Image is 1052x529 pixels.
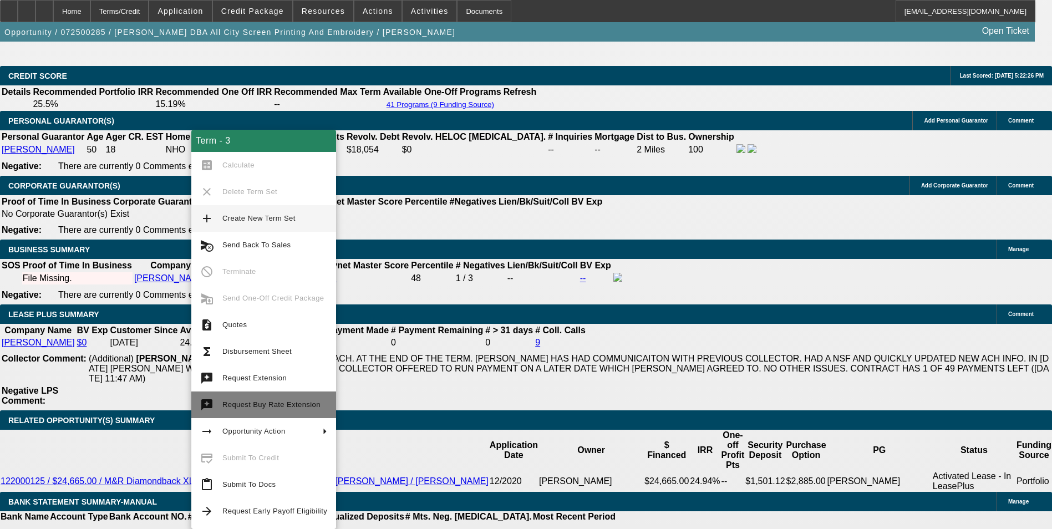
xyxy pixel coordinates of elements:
[405,197,447,206] b: Percentile
[105,144,164,156] td: 18
[322,273,337,283] a: 687
[222,507,327,515] span: Request Early Payoff Eligibility
[347,132,400,141] b: Revolv. Debt
[191,130,336,152] div: Term - 3
[354,1,402,22] button: Actions
[58,225,293,235] span: There are currently 0 Comments entered on this opportunity
[89,354,1049,383] span: ACCOUNT IS ON ONGOING ACH. AT THE END OF THE TERM. [PERSON_NAME] HAS HAD COMMUNICAITON WITH PREVI...
[503,87,537,98] th: Refresh
[222,400,321,409] span: Request Buy Rate Extension
[1,208,607,220] td: No Corporate Guarantor(s) Exist
[293,1,353,22] button: Resources
[688,144,735,156] td: 100
[2,354,87,363] b: Collector Comment:
[1016,471,1052,492] td: Portfolio
[213,1,292,22] button: Credit Package
[580,261,611,270] b: BV Exp
[187,511,241,522] th: # Of Periods
[507,261,578,270] b: Lien/Bk/Suit/Coll
[485,337,533,348] td: 0
[1016,430,1052,471] th: Funding Source
[8,181,120,190] span: CORPORATE GUARANTOR(S)
[748,144,756,153] img: linkedin-icon.png
[306,132,344,141] b: Incidents
[2,386,58,405] b: Negative LPS Comment:
[110,337,179,348] td: [DATE]
[383,87,502,98] th: Available One-Off Programs
[200,425,214,438] mat-icon: arrow_right_alt
[1,476,489,486] a: 122000125 / $24,665.00 / M&R Diamondback XL 10S/8C / Screenprinting Products / [PERSON_NAME] / [P...
[8,416,155,425] span: RELATED OPPORTUNITY(S) SUMMARY
[2,290,42,299] b: Negative:
[1,260,21,271] th: SOS
[932,430,1016,471] th: Status
[1,87,31,98] th: Details
[827,471,932,492] td: [PERSON_NAME]
[636,144,687,156] td: 2 Miles
[594,144,635,156] td: --
[273,87,382,98] th: Recommended Max Term
[978,22,1034,40] a: Open Ticket
[411,261,453,270] b: Percentile
[721,430,745,471] th: One-off Profit Pts
[149,1,211,22] button: Application
[221,7,284,16] span: Credit Package
[200,212,214,225] mat-icon: add
[8,310,99,319] span: LEASE PLUS SUMMARY
[32,99,154,110] td: 25.5%
[134,273,207,283] a: [PERSON_NAME]
[200,318,214,332] mat-icon: request_quote
[532,511,616,522] th: Most Recent Period
[2,338,75,347] a: [PERSON_NAME]
[77,338,87,347] a: $0
[688,132,734,141] b: Ownership
[166,132,247,141] b: Home Owner Since
[200,238,214,252] mat-icon: cancel_schedule_send
[22,260,133,271] th: Proof of Time In Business
[1008,118,1034,124] span: Comment
[644,430,689,471] th: $ Financed
[403,1,457,22] button: Activities
[200,398,214,411] mat-icon: try
[222,321,247,329] span: Quotes
[580,273,586,283] a: --
[507,272,578,284] td: --
[535,325,586,335] b: # Coll. Calls
[319,337,389,348] td: 48
[110,325,178,335] b: Customer Since
[405,511,532,522] th: # Mts. Neg. [MEDICAL_DATA].
[1008,311,1034,317] span: Comment
[402,132,546,141] b: Revolv. HELOC [MEDICAL_DATA].
[548,132,592,141] b: # Inquiries
[721,471,745,492] td: --
[4,28,455,37] span: Opportunity / 072500285 / [PERSON_NAME] DBA All City Screen Printing And Embroidery / [PERSON_NAME]
[538,471,644,492] td: [PERSON_NAME]
[383,100,497,109] button: 41 Programs (9 Funding Source)
[489,430,538,471] th: Application Date
[921,182,988,189] span: Add Corporate Guarantor
[222,427,286,435] span: Opportunity Action
[402,144,547,156] td: $0
[689,430,720,471] th: IRR
[155,99,272,110] td: 15.19%
[316,197,403,206] b: Paynet Master Score
[23,273,132,283] div: File Missing.
[4,325,72,335] b: Company Name
[200,372,214,385] mat-icon: try
[106,132,164,141] b: Ager CR. EST
[136,354,214,363] b: [PERSON_NAME]:
[58,161,293,171] span: There are currently 0 Comments entered on this opportunity
[222,347,292,355] span: Disbursement Sheet
[485,325,533,335] b: # > 31 days
[489,471,538,492] td: 12/2020
[1,196,111,207] th: Proof of Time In Business
[535,338,540,347] a: 9
[1008,499,1029,505] span: Manage
[8,245,90,254] span: BUSINESS SUMMARY
[58,290,293,299] span: There are currently 0 Comments entered on this opportunity
[222,480,276,489] span: Submit To Docs
[77,325,108,335] b: BV Exp
[827,430,932,471] th: PG
[499,197,569,206] b: Lien/Bk/Suit/Coll
[200,505,214,518] mat-icon: arrow_forward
